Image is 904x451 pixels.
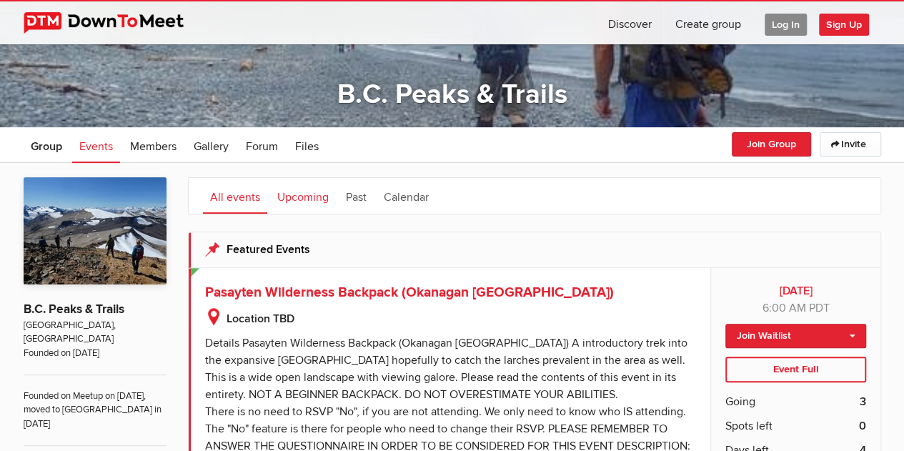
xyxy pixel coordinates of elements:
span: America/Vancouver [808,301,829,315]
span: Members [130,139,177,154]
a: Past [339,178,374,214]
img: DownToMeet [24,12,206,34]
span: Forum [246,139,278,154]
b: [DATE] [725,282,865,299]
span: Sign Up [819,14,869,36]
span: Events [79,139,113,154]
a: Invite [820,132,881,157]
b: 3 [860,393,866,410]
a: Group [24,127,69,163]
a: Upcoming [270,178,336,214]
a: Calendar [377,178,436,214]
a: Pasayten Wilderness Backpack (Okanagan [GEOGRAPHIC_DATA]) [205,284,614,301]
a: Members [123,127,184,163]
span: Founded on [DATE] [24,347,167,360]
button: Join Group [732,132,811,157]
a: B.C. Peaks & Trails [337,78,567,111]
a: Create group [664,1,752,44]
a: Join Waitlist [725,324,865,348]
a: Gallery [187,127,236,163]
a: B.C. Peaks & Trails [24,302,124,317]
span: Founded on Meetup on [DATE], moved to [GEOGRAPHIC_DATA] in [DATE] [24,375,167,431]
img: B.C. Peaks & Trails [24,177,167,284]
span: Log In [765,14,807,36]
b: 0 [859,417,866,435]
span: Going [725,393,755,410]
a: Log In [753,1,818,44]
a: All events [203,178,267,214]
div: Event Full [725,357,865,382]
a: Forum [239,127,285,163]
span: Files [295,139,319,154]
h2: Featured Events [205,232,866,267]
a: Discover [597,1,663,44]
b: Location TBD [227,310,697,327]
span: [GEOGRAPHIC_DATA], [GEOGRAPHIC_DATA] [24,319,167,347]
a: Events [72,127,120,163]
a: Files [288,127,326,163]
span: 6:00 AM [762,301,805,315]
span: Spots left [725,417,773,435]
span: Group [31,139,62,154]
a: Sign Up [819,1,880,44]
span: Gallery [194,139,229,154]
